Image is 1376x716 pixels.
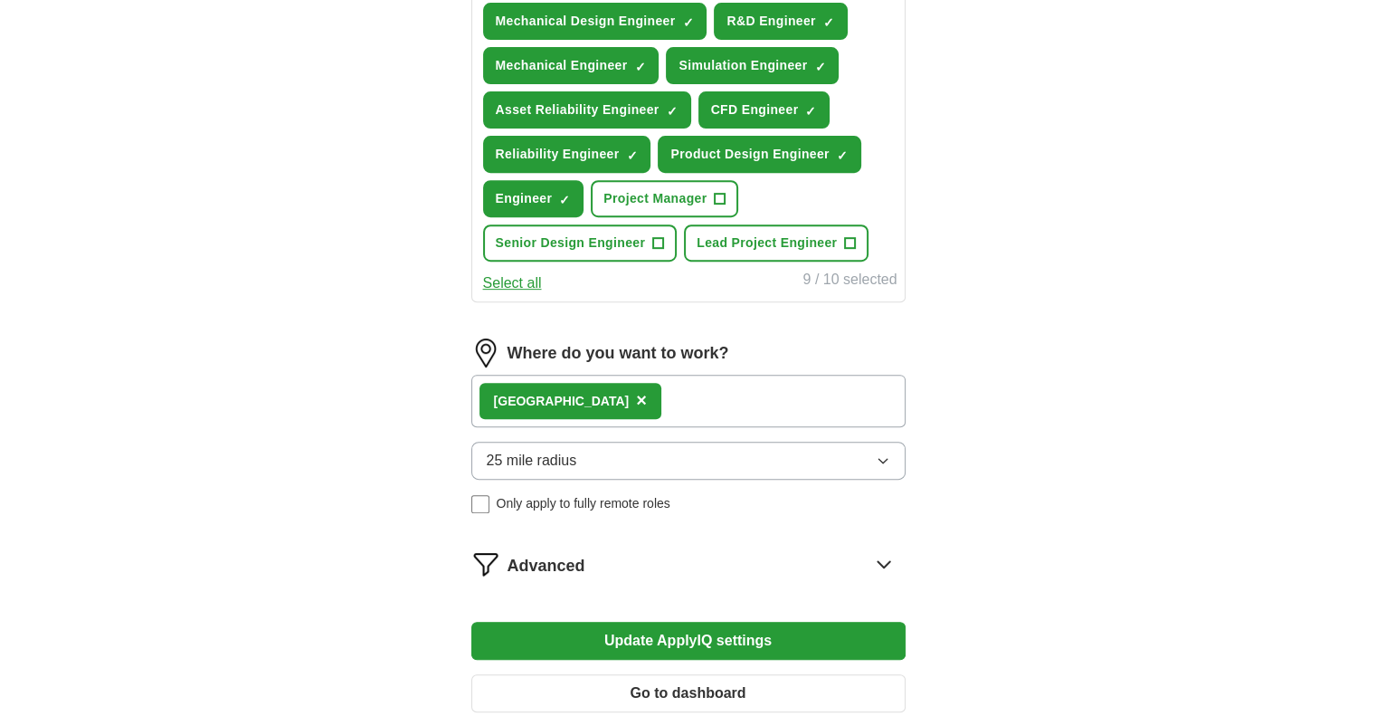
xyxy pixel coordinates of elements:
[559,193,570,207] span: ✓
[802,269,897,294] div: 9 / 10 selected
[471,495,489,513] input: Only apply to fully remote roles
[496,234,646,253] span: Senior Design Engineer
[636,387,647,415] button: ×
[483,47,660,84] button: Mechanical Engineer✓
[483,3,707,40] button: Mechanical Design Engineer✓
[679,56,807,75] span: Simulation Engineer
[823,15,834,30] span: ✓
[636,390,647,410] span: ×
[496,100,660,119] span: Asset Reliability Engineer
[684,224,868,262] button: Lead Project Engineer
[483,272,542,294] button: Select all
[471,339,500,368] img: location.png
[837,148,848,163] span: ✓
[508,341,729,366] label: Where do you want to work?
[496,145,620,164] span: Reliability Engineer
[591,180,738,217] button: Project Manager
[483,91,691,129] button: Asset Reliability Engineer✓
[483,224,678,262] button: Senior Design Engineer
[496,189,553,208] span: Engineer
[508,554,585,578] span: Advanced
[471,674,906,712] button: Go to dashboard
[603,189,707,208] span: Project Manager
[814,60,825,74] span: ✓
[726,12,815,31] span: R&D Engineer
[471,622,906,660] button: Update ApplyIQ settings
[667,104,678,119] span: ✓
[483,136,651,173] button: Reliability Engineer✓
[682,15,693,30] span: ✓
[487,450,577,472] span: 25 mile radius
[471,442,906,480] button: 25 mile radius
[497,494,670,513] span: Only apply to fully remote roles
[658,136,860,173] button: Product Design Engineer✓
[714,3,847,40] button: R&D Engineer✓
[634,60,645,74] span: ✓
[626,148,637,163] span: ✓
[697,234,837,253] span: Lead Project Engineer
[666,47,839,84] button: Simulation Engineer✓
[698,91,830,129] button: CFD Engineer✓
[711,100,799,119] span: CFD Engineer
[494,392,630,411] div: [GEOGRAPHIC_DATA]
[496,12,676,31] span: Mechanical Design Engineer
[496,56,628,75] span: Mechanical Engineer
[483,180,584,217] button: Engineer✓
[670,145,829,164] span: Product Design Engineer
[471,549,500,578] img: filter
[805,104,816,119] span: ✓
